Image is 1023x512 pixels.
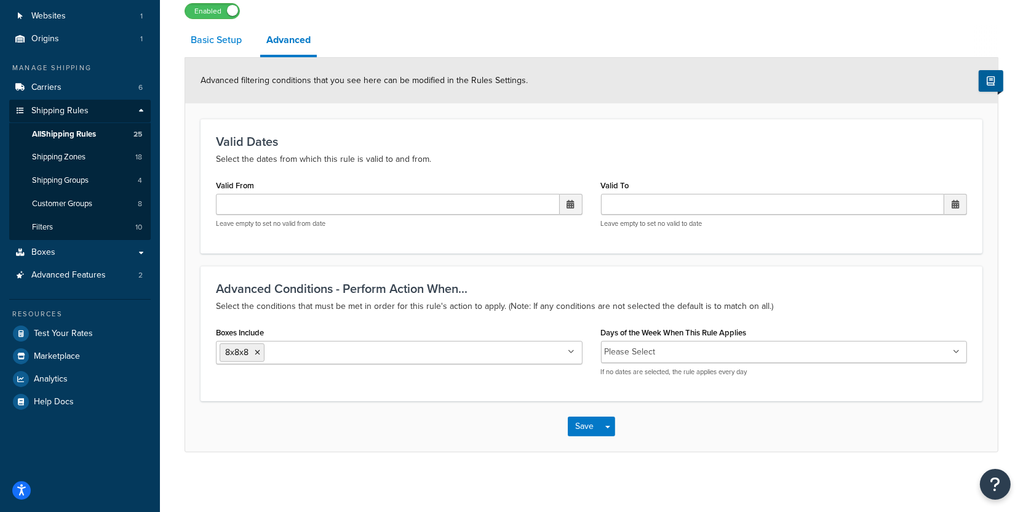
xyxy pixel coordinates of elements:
label: Valid From [216,181,254,190]
a: Websites1 [9,5,151,28]
span: Carriers [31,82,62,93]
p: Leave empty to set no valid from date [216,219,583,228]
li: Please Select [605,343,656,361]
span: Help Docs [34,397,74,407]
li: Customer Groups [9,193,151,215]
div: Resources [9,309,151,319]
span: Filters [32,222,53,233]
span: 10 [135,222,142,233]
span: Shipping Zones [32,152,86,162]
a: Advanced Features2 [9,264,151,287]
span: Shipping Groups [32,175,89,186]
li: Advanced Features [9,264,151,287]
div: Manage Shipping [9,63,151,73]
a: Customer Groups8 [9,193,151,215]
p: Select the dates from which this rule is valid to and from. [216,152,967,167]
span: 4 [138,175,142,186]
span: Customer Groups [32,199,92,209]
a: Boxes [9,241,151,264]
a: Shipping Groups4 [9,169,151,192]
li: Shipping Groups [9,169,151,192]
span: Advanced Features [31,270,106,281]
span: 6 [138,82,143,93]
span: 1 [140,11,143,22]
p: Leave empty to set no valid to date [601,219,968,228]
span: Test Your Rates [34,329,93,339]
a: Filters10 [9,216,151,239]
button: Save [568,417,601,436]
li: Origins [9,28,151,50]
span: Boxes [31,247,55,258]
a: Shipping Zones18 [9,146,151,169]
span: 8x8x8 [225,346,249,359]
a: Marketplace [9,345,151,367]
button: Show Help Docs [979,70,1003,92]
p: Select the conditions that must be met in order for this rule's action to apply. (Note: If any co... [216,299,967,314]
a: Help Docs [9,391,151,413]
span: 25 [133,129,142,140]
a: Basic Setup [185,25,248,55]
li: Shipping Rules [9,100,151,240]
a: Test Your Rates [9,322,151,345]
a: AllShipping Rules25 [9,123,151,146]
a: Origins1 [9,28,151,50]
span: Websites [31,11,66,22]
span: Shipping Rules [31,106,89,116]
h3: Advanced Conditions - Perform Action When... [216,282,967,295]
span: Marketplace [34,351,80,362]
label: Days of the Week When This Rule Applies [601,328,747,337]
li: Websites [9,5,151,28]
label: Boxes Include [216,328,264,337]
label: Enabled [185,4,239,18]
span: All Shipping Rules [32,129,96,140]
span: Advanced filtering conditions that you see here can be modified in the Rules Settings. [201,74,528,87]
button: Open Resource Center [980,469,1011,500]
a: Carriers6 [9,76,151,99]
span: 8 [138,199,142,209]
h3: Valid Dates [216,135,967,148]
span: Origins [31,34,59,44]
span: 2 [138,270,143,281]
a: Advanced [260,25,317,57]
span: 1 [140,34,143,44]
p: If no dates are selected, the rule applies every day [601,367,968,377]
a: Analytics [9,368,151,390]
li: Shipping Zones [9,146,151,169]
label: Valid To [601,181,629,190]
span: Analytics [34,374,68,385]
li: Filters [9,216,151,239]
a: Shipping Rules [9,100,151,122]
span: 18 [135,152,142,162]
li: Carriers [9,76,151,99]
